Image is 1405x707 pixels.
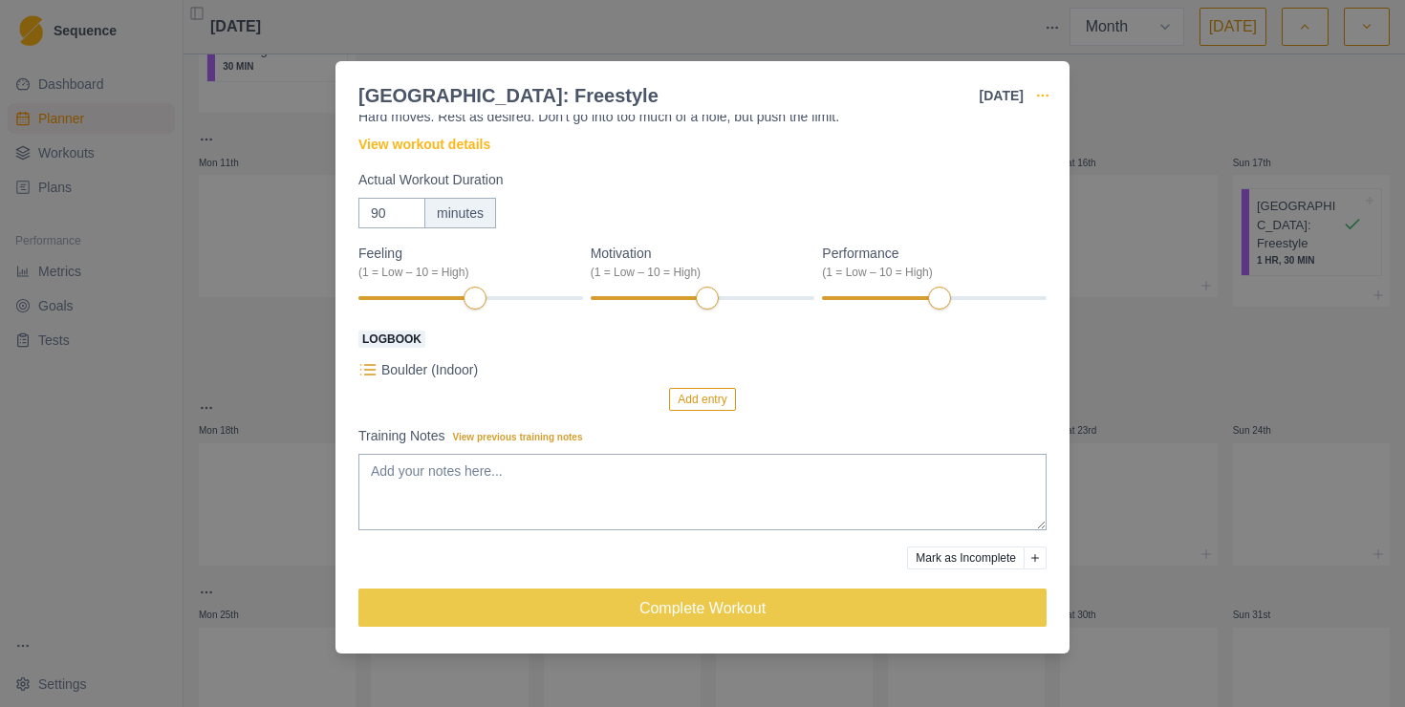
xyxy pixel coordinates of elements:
[822,264,1035,281] div: (1 = Low – 10 = High)
[358,81,659,110] div: [GEOGRAPHIC_DATA]: Freestyle
[358,331,425,348] span: Logbook
[358,589,1047,627] button: Complete Workout
[669,388,735,411] button: Add entry
[822,244,1035,281] label: Performance
[358,170,1035,190] label: Actual Workout Duration
[381,360,478,380] p: Boulder (Indoor)
[358,264,572,281] div: (1 = Low – 10 = High)
[1024,546,1047,569] button: Add reason
[358,244,572,281] label: Feeling
[358,426,1035,446] label: Training Notes
[907,546,1025,569] button: Mark as Incomplete
[358,135,490,155] a: View workout details
[453,432,583,442] span: View previous training notes
[980,86,1024,106] p: [DATE]
[424,198,496,228] div: minutes
[591,264,804,281] div: (1 = Low – 10 = High)
[358,107,1047,127] p: Hard moves. Rest as desired. Don't go into too much of a hole, but push the limit.
[591,244,804,281] label: Motivation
